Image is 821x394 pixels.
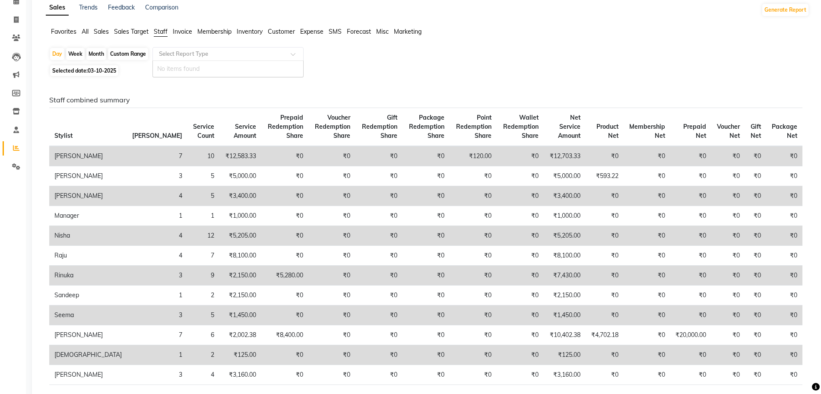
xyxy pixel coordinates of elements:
[127,305,187,325] td: 3
[450,246,497,266] td: ₹0
[586,246,624,266] td: ₹0
[711,286,745,305] td: ₹0
[624,186,670,206] td: ₹0
[127,186,187,206] td: 4
[503,114,539,140] span: Wallet Redemption Share
[152,60,304,77] ng-dropdown-panel: Options list
[261,266,308,286] td: ₹5,280.00
[450,365,497,385] td: ₹0
[745,365,766,385] td: ₹0
[187,226,219,246] td: 12
[49,226,127,246] td: Nisha
[670,365,711,385] td: ₹0
[261,146,308,166] td: ₹0
[219,286,261,305] td: ₹2,150.00
[624,305,670,325] td: ₹0
[355,186,402,206] td: ₹0
[683,123,706,140] span: Prepaid Net
[497,146,544,166] td: ₹0
[544,206,586,226] td: ₹1,000.00
[82,28,89,35] span: All
[409,114,444,140] span: Package Redemption Share
[127,325,187,345] td: 7
[355,345,402,365] td: ₹0
[544,246,586,266] td: ₹8,100.00
[308,146,355,166] td: ₹0
[711,266,745,286] td: ₹0
[355,206,402,226] td: ₹0
[450,345,497,365] td: ₹0
[187,266,219,286] td: 9
[308,286,355,305] td: ₹0
[403,206,450,226] td: ₹0
[544,305,586,325] td: ₹1,450.00
[308,345,355,365] td: ₹0
[197,28,231,35] span: Membership
[49,345,127,365] td: [DEMOGRAPHIC_DATA]
[766,286,802,305] td: ₹0
[403,345,450,365] td: ₹0
[450,325,497,345] td: ₹0
[376,28,389,35] span: Misc
[403,166,450,186] td: ₹0
[347,28,371,35] span: Forecast
[497,325,544,345] td: ₹0
[745,146,766,166] td: ₹0
[629,123,665,140] span: Membership Net
[127,286,187,305] td: 1
[403,305,450,325] td: ₹0
[127,206,187,226] td: 1
[261,365,308,385] td: ₹0
[308,266,355,286] td: ₹0
[766,146,802,166] td: ₹0
[127,365,187,385] td: 3
[766,186,802,206] td: ₹0
[66,48,85,60] div: Week
[624,365,670,385] td: ₹0
[79,3,98,11] a: Trends
[558,114,580,140] span: Net Service Amount
[711,146,745,166] td: ₹0
[624,286,670,305] td: ₹0
[497,246,544,266] td: ₹0
[586,305,624,325] td: ₹0
[586,345,624,365] td: ₹0
[127,166,187,186] td: 3
[450,305,497,325] td: ₹0
[450,226,497,246] td: ₹0
[497,206,544,226] td: ₹0
[624,206,670,226] td: ₹0
[751,123,761,140] span: Gift Net
[187,365,219,385] td: 4
[219,325,261,345] td: ₹2,002.38
[51,28,76,35] span: Favorites
[355,266,402,286] td: ₹0
[187,345,219,365] td: 2
[127,345,187,365] td: 1
[329,28,342,35] span: SMS
[766,305,802,325] td: ₹0
[711,206,745,226] td: ₹0
[544,266,586,286] td: ₹7,430.00
[54,132,73,140] span: Stylist
[219,305,261,325] td: ₹1,450.00
[308,166,355,186] td: ₹0
[362,114,397,140] span: Gift Redemption Share
[49,365,127,385] td: [PERSON_NAME]
[745,186,766,206] td: ₹0
[586,226,624,246] td: ₹0
[497,266,544,286] td: ₹0
[586,365,624,385] td: ₹0
[745,325,766,345] td: ₹0
[745,206,766,226] td: ₹0
[49,206,127,226] td: Manager
[403,266,450,286] td: ₹0
[586,146,624,166] td: ₹0
[187,186,219,206] td: 5
[403,186,450,206] td: ₹0
[670,166,711,186] td: ₹0
[145,3,178,11] a: Comparison
[670,246,711,266] td: ₹0
[586,166,624,186] td: ₹593.22
[86,48,106,60] div: Month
